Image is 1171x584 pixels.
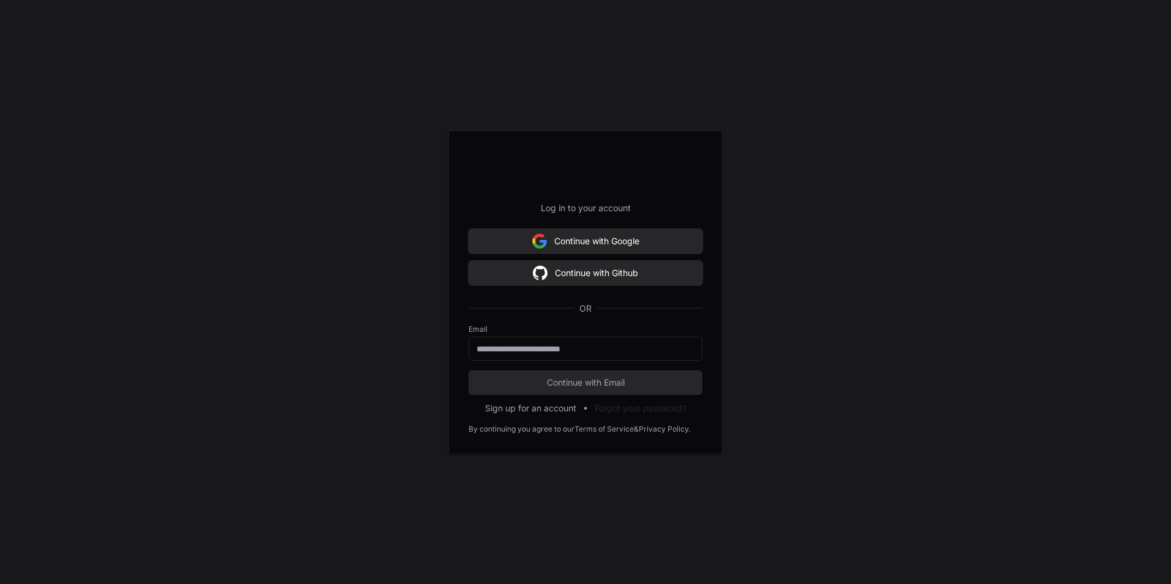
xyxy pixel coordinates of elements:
[574,424,634,434] a: Terms of Service
[532,229,547,253] img: Sign in with google
[533,261,548,285] img: Sign in with google
[574,302,597,315] span: OR
[595,402,687,414] button: Forgot your password?
[469,324,702,334] label: Email
[469,424,574,434] div: By continuing you agree to our
[639,424,690,434] a: Privacy Policy.
[485,402,576,414] button: Sign up for an account
[469,202,702,214] p: Log in to your account
[469,229,702,253] button: Continue with Google
[634,424,639,434] div: &
[469,376,702,389] span: Continue with Email
[469,370,702,395] button: Continue with Email
[469,261,702,285] button: Continue with Github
